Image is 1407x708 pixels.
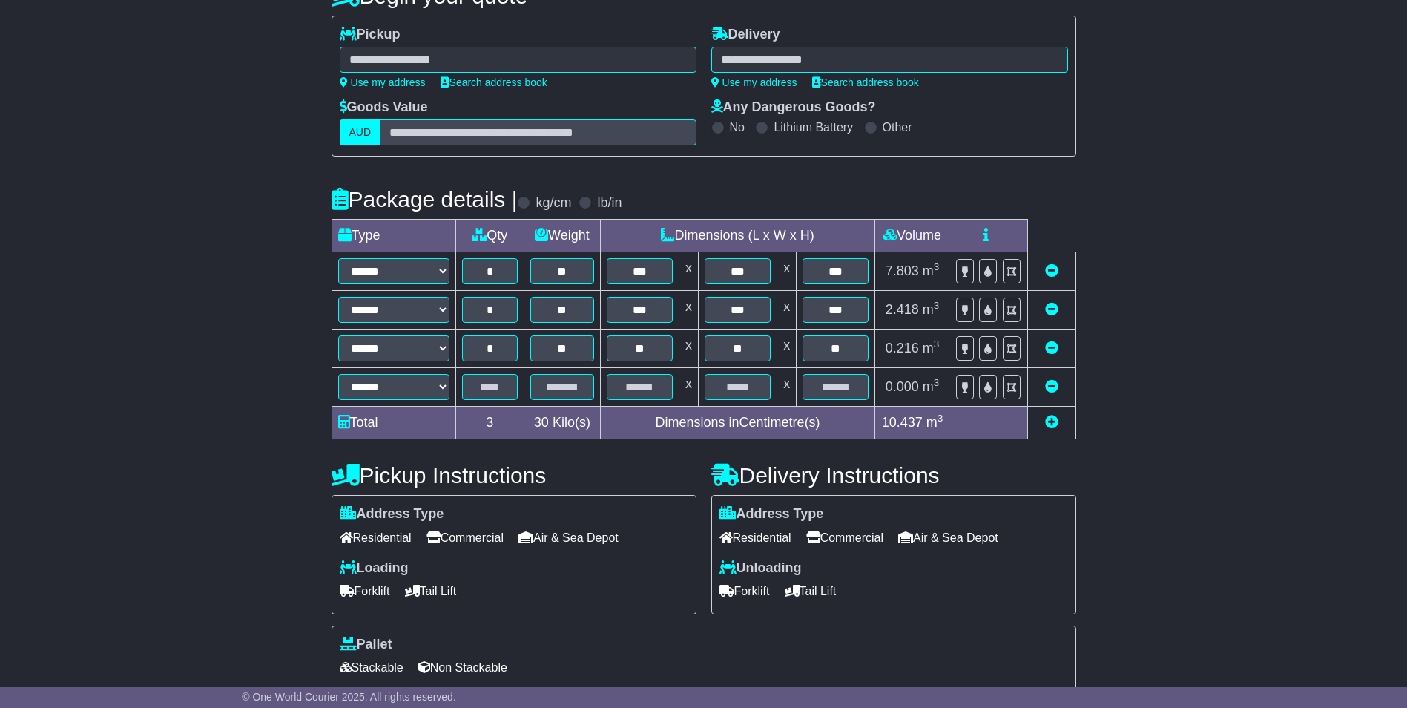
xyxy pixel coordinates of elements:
span: Commercial [426,526,504,549]
td: 3 [455,407,524,439]
a: Remove this item [1045,341,1058,355]
span: Air & Sea Depot [518,526,619,549]
td: x [679,252,698,291]
label: Other [883,120,912,134]
td: x [679,291,698,330]
label: No [730,120,745,134]
td: Total [332,407,455,439]
span: Non Stackable [418,656,507,679]
td: x [777,368,797,407]
span: Residential [340,526,412,549]
td: Volume [875,220,949,252]
label: Unloading [719,560,802,577]
span: Residential [719,526,791,549]
td: x [679,368,698,407]
span: 0.216 [886,341,919,355]
label: kg/cm [536,195,571,212]
td: Type [332,220,455,252]
sup: 3 [934,377,940,388]
td: x [777,330,797,368]
td: Qty [455,220,524,252]
h4: Pickup Instructions [332,463,696,488]
label: Goods Value [340,99,428,116]
td: x [679,330,698,368]
span: 7.803 [886,263,919,278]
a: Search address book [441,76,547,88]
sup: 3 [934,261,940,272]
span: Air & Sea Depot [898,526,998,549]
sup: 3 [938,413,943,424]
span: m [926,415,943,430]
span: 2.418 [886,302,919,317]
span: 10.437 [882,415,923,430]
h4: Delivery Instructions [711,463,1076,488]
a: Use my address [340,76,426,88]
label: lb/in [597,195,622,212]
span: © One World Courier 2025. All rights reserved. [242,691,456,703]
a: Remove this item [1045,263,1058,278]
td: x [777,291,797,330]
span: Stackable [340,656,403,679]
span: 0.000 [886,379,919,394]
label: Loading [340,560,409,577]
span: Tail Lift [405,580,457,603]
td: Dimensions (L x W x H) [600,220,875,252]
a: Remove this item [1045,379,1058,394]
a: Use my address [711,76,797,88]
span: Commercial [806,526,883,549]
sup: 3 [934,338,940,350]
td: Weight [524,220,601,252]
label: Any Dangerous Goods? [711,99,876,116]
label: Address Type [340,506,444,522]
td: Kilo(s) [524,407,601,439]
span: Forklift [719,580,770,603]
label: Pickup [340,27,401,43]
h4: Package details | [332,187,518,212]
label: Pallet [340,637,392,653]
span: m [923,302,940,317]
td: Dimensions in Centimetre(s) [600,407,875,439]
a: Remove this item [1045,302,1058,317]
span: m [923,341,940,355]
sup: 3 [934,300,940,311]
span: 30 [534,415,549,430]
a: Search address book [812,76,919,88]
label: Lithium Battery [774,120,853,134]
td: x [777,252,797,291]
span: m [923,379,940,394]
label: AUD [340,119,381,145]
label: Delivery [711,27,780,43]
span: Forklift [340,580,390,603]
span: m [923,263,940,278]
label: Address Type [719,506,824,522]
a: Add new item [1045,415,1058,430]
span: Tail Lift [785,580,837,603]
